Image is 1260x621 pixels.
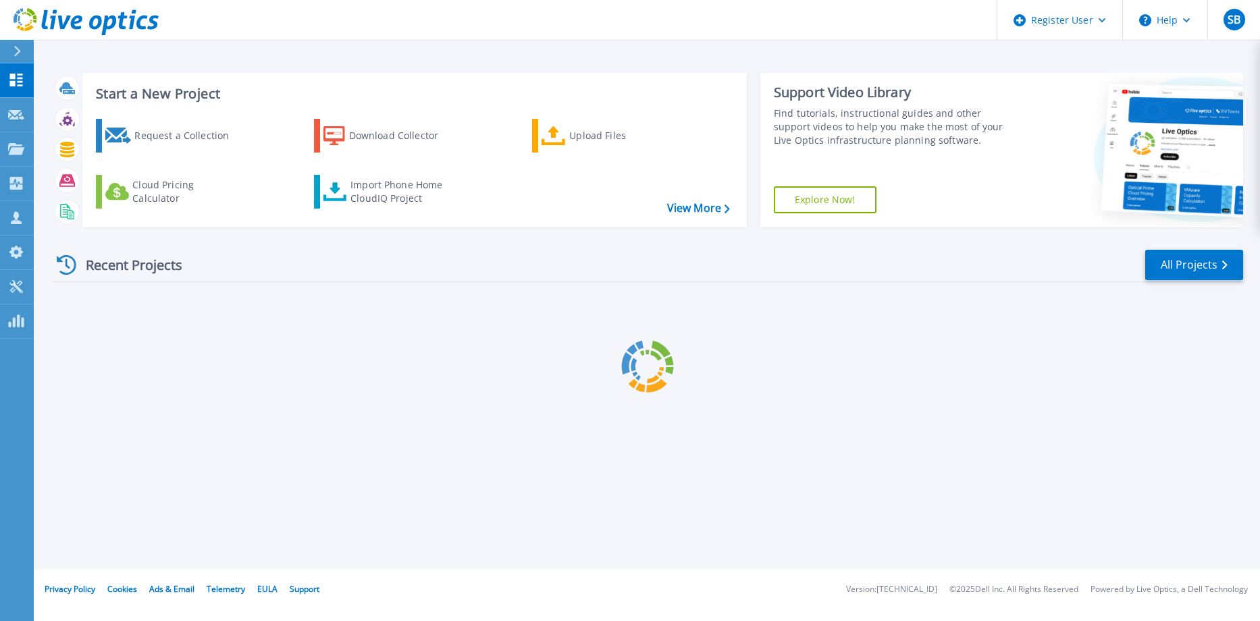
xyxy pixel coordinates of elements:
a: Cookies [107,583,137,595]
a: Telemetry [207,583,245,595]
a: All Projects [1145,250,1243,280]
a: Explore Now! [774,186,876,213]
a: Ads & Email [149,583,194,595]
li: © 2025 Dell Inc. All Rights Reserved [949,585,1078,594]
div: Request a Collection [134,122,242,149]
a: EULA [257,583,278,595]
li: Version: [TECHNICAL_ID] [846,585,937,594]
a: Privacy Policy [45,583,95,595]
h3: Start a New Project [96,86,729,101]
div: Support Video Library [774,84,1020,101]
div: Recent Projects [52,248,201,281]
span: SB [1228,14,1240,25]
div: Import Phone Home CloudIQ Project [350,178,456,205]
a: Request a Collection [96,119,246,153]
li: Powered by Live Optics, a Dell Technology [1091,585,1248,594]
div: Upload Files [569,122,677,149]
a: Support [290,583,319,595]
a: Upload Files [532,119,683,153]
div: Cloud Pricing Calculator [132,178,240,205]
a: Cloud Pricing Calculator [96,175,246,209]
div: Find tutorials, instructional guides and other support videos to help you make the most of your L... [774,107,1020,147]
a: Download Collector [314,119,465,153]
a: View More [667,202,730,215]
div: Download Collector [349,122,457,149]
